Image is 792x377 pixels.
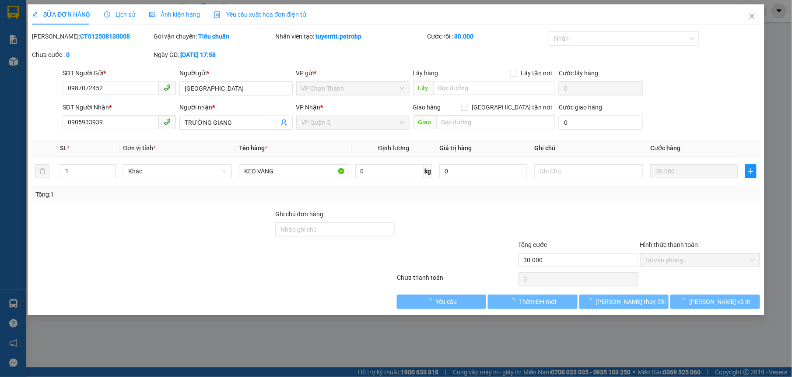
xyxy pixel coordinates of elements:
input: 0 [650,164,738,178]
span: Lịch sử [104,11,135,18]
th: Ghi chú [531,140,647,157]
b: CT012508130008 [80,33,130,40]
span: user-add [280,119,287,126]
span: VP Chơn Thành [301,82,404,95]
span: Giao hàng [413,104,441,111]
div: Nhân viên tạo: [275,32,425,41]
span: [PERSON_NAME] thay đổi [596,297,666,307]
b: tuyenttt.petrobp [315,33,361,40]
span: Khác [128,165,227,178]
span: phone [164,118,171,125]
b: 0 [66,51,70,58]
b: [DATE] 17:58 [180,51,216,58]
span: Tên hàng [239,144,267,152]
input: Ghi Chú [534,164,643,178]
span: Lấy [413,81,433,95]
button: [PERSON_NAME] và In [670,295,760,309]
span: Yêu cầu xuất hóa đơn điện tử [214,11,306,18]
input: Dọc đường [436,115,556,129]
span: Đơn vị tính [123,144,156,152]
span: Yêu cầu [436,297,457,307]
button: Thêm ĐH mới [488,295,577,309]
span: Tổng cước [519,241,547,248]
span: close [749,13,756,20]
input: VD: Bàn, Ghế [239,164,348,178]
div: Chưa thanh toán [396,273,518,288]
div: VP gửi [296,68,410,78]
div: [PERSON_NAME]: [32,32,152,41]
img: icon [214,11,221,18]
span: Lấy tận nơi [517,68,555,78]
span: Cước hàng [650,144,680,152]
span: edit [32,11,38,18]
b: Tiêu chuẩn [198,33,229,40]
button: delete [35,164,49,178]
span: Thêm ĐH mới [519,297,556,307]
label: Hình thức thanh toán [640,241,698,248]
button: plus [745,164,757,178]
span: SL [60,144,67,152]
span: VP Nhận [296,104,321,111]
span: VP Quận 5 [301,116,404,129]
input: Dọc đường [433,81,556,95]
span: clock-circle [104,11,110,18]
span: phone [164,84,171,91]
span: kg [424,164,432,178]
div: Cước rồi : [427,32,547,41]
span: Lấy hàng [413,70,438,77]
label: Cước giao hàng [559,104,602,111]
div: Ngày GD: [154,50,273,60]
div: Người nhận [179,102,293,112]
div: Chưa cước : [32,50,152,60]
span: loading [509,298,519,304]
span: Tại văn phòng [645,254,755,267]
span: [GEOGRAPHIC_DATA] tận nơi [468,102,555,112]
label: Cước lấy hàng [559,70,598,77]
span: SỬA ĐƠN HÀNG [32,11,90,18]
span: Giá trị hàng [439,144,472,152]
label: Ghi chú đơn hàng [275,211,323,218]
span: picture [149,11,155,18]
input: Ghi chú đơn hàng [275,222,395,236]
span: loading [586,298,596,304]
b: 30.000 [454,33,473,40]
span: [PERSON_NAME] và In [689,297,750,307]
input: Cước giao hàng [559,116,643,130]
span: plus [746,168,756,175]
span: Định lượng [378,144,409,152]
span: Giao [413,115,436,129]
div: SĐT Người Nhận [63,102,176,112]
button: [PERSON_NAME] thay đổi [579,295,669,309]
div: Tổng: 1 [35,190,306,199]
button: Close [740,4,764,29]
div: Người gửi [179,68,293,78]
input: Cước lấy hàng [559,81,643,95]
span: loading [680,298,689,304]
div: SĐT Người Gửi [63,68,176,78]
span: Ảnh kiện hàng [149,11,200,18]
button: Yêu cầu [397,295,486,309]
span: loading [426,298,436,304]
div: Gói vận chuyển: [154,32,273,41]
